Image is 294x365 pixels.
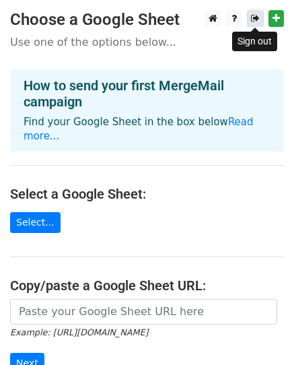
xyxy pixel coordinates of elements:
div: Widget de chat [227,300,294,365]
small: Example: [URL][DOMAIN_NAME] [10,327,148,337]
h3: Choose a Google Sheet [10,10,284,30]
input: Paste your Google Sheet URL here [10,299,277,325]
a: Read more... [24,116,254,142]
h4: Copy/paste a Google Sheet URL: [10,277,284,294]
p: Find your Google Sheet in the box below [24,115,270,143]
h4: Select a Google Sheet: [10,186,284,202]
div: Sign out [232,32,277,51]
a: Select... [10,212,61,233]
h4: How to send your first MergeMail campaign [24,77,270,110]
iframe: Chat Widget [227,300,294,365]
p: Use one of the options below... [10,35,284,49]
